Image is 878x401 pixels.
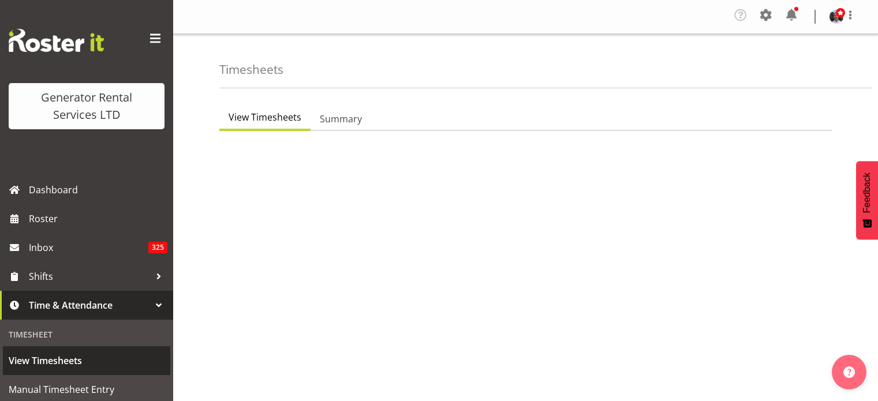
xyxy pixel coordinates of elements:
[219,63,283,76] h4: Timesheets
[29,268,150,285] span: Shifts
[830,10,843,24] img: jacques-engelbrecht1e891c9ce5a0e1434353ba6e107c632d.png
[29,239,148,256] span: Inbox
[20,89,153,123] div: Generator Rental Services LTD
[29,210,167,227] span: Roster
[29,297,150,314] span: Time & Attendance
[9,381,165,398] span: Manual Timesheet Entry
[3,323,170,346] div: Timesheet
[148,242,167,253] span: 325
[9,352,165,369] span: View Timesheets
[9,29,104,52] img: Rosterit website logo
[3,346,170,375] a: View Timesheets
[856,161,878,239] button: Feedback - Show survey
[843,366,855,378] img: help-xxl-2.png
[862,173,872,213] span: Feedback
[29,181,167,198] span: Dashboard
[320,112,362,126] span: Summary
[229,110,301,124] span: View Timesheets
